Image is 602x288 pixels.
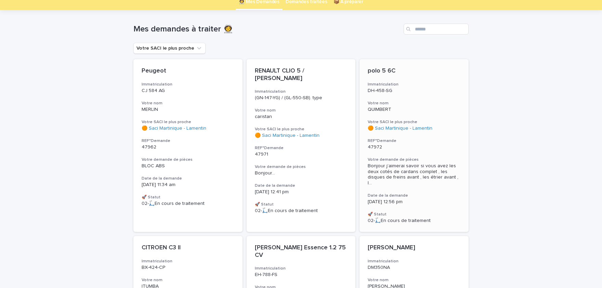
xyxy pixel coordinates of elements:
[359,59,469,232] a: polo 5 6CImmatriculationDH-458-SGVotre nomQUIMBERTVotre SACI le plus proche🟠 Saci Martinique - La...
[368,82,460,87] h3: Immatriculation
[142,119,234,125] h3: Votre SACI le plus proche
[255,244,348,259] p: [PERSON_NAME] Essence 1.2 75 CV
[368,193,460,198] h3: Date de la demande
[368,138,460,144] h3: REF°Demande
[255,89,348,94] h3: Immatriculation
[142,195,234,200] h3: 🚀 Statut
[142,144,234,150] p: 47962
[255,170,348,176] div: Bonjour Pouvez-vous nous nous faire parvenir une proposition tarifaire pour : 30 jeux de balais d...
[368,101,460,106] h3: Votre nom
[142,265,234,271] p: BX-424-CP
[142,157,234,162] h3: Votre demande de pièces
[255,95,348,101] p: (GN-147-YG) / (GL-550-SB). type
[368,244,460,252] p: [PERSON_NAME]
[368,218,460,224] p: 02-🛴En cours de traitement
[142,67,234,75] p: Peugeot
[142,88,234,94] p: CJ 584 AG
[368,144,460,150] p: 47972
[142,244,234,252] p: CITROEN C3 II
[255,67,348,82] p: RENAULT CLIO 5 / [PERSON_NAME]
[368,199,460,205] p: [DATE] 12:56 pm
[368,212,460,217] h3: 🚀 Statut
[368,107,460,113] p: QUIMBERT
[368,259,460,264] h3: Immatriculation
[368,163,460,186] span: Bonjour j’aimerai savoir si vous avez les deux cotés de cardans complet , les disques de freins a...
[368,119,460,125] h3: Votre SACI le plus proche
[255,189,348,195] p: [DATE] 12:41 pm
[368,277,460,283] h3: Votre nom
[368,126,432,131] a: 🟠 Saci Martinique - Lamentin
[404,24,469,35] input: Search
[133,59,243,232] a: PeugeotImmatriculationCJ 584 AGVotre nomMERLINVotre SACI le plus proche🟠 Saci Martinique - Lament...
[142,277,234,283] h3: Votre nom
[255,208,348,214] p: 02-🛴En cours de traitement
[142,182,234,188] p: [DATE] 11:34 am
[368,265,460,271] p: DM350NA
[255,170,348,176] span: Bonjour ...
[255,145,348,151] h3: REF°Demande
[255,127,348,132] h3: Votre SACI le plus proche
[133,24,401,34] h1: Mes demandes à traiter 👩‍🚀
[255,202,348,207] h3: 🚀 Statut
[255,108,348,113] h3: Votre nom
[142,259,234,264] h3: Immatriculation
[255,133,319,139] a: 🟠 Saci Martinique - Lamentin
[255,266,348,271] h3: Immatriculation
[368,67,460,75] p: polo 5 6C
[255,114,348,120] p: caristan
[368,157,460,162] h3: Votre demande de pièces
[142,138,234,144] h3: REF°Demande
[133,43,206,54] button: Votre SACI le plus proche
[142,176,234,181] h3: Date de la demande
[142,201,234,207] p: 02-🛴En cours de traitement
[142,82,234,87] h3: Immatriculation
[255,272,348,278] p: EH-788-FS
[142,126,206,131] a: 🟠 Saci Martinique - Lamentin
[255,183,348,188] h3: Date de la demande
[142,107,234,113] p: MERLIN
[247,59,356,232] a: RENAULT CLIO 5 / [PERSON_NAME]Immatriculation(GN-147-YG) / (GL-550-SB). typeVotre nomcaristanVotr...
[255,164,348,170] h3: Votre demande de pièces
[142,101,234,106] h3: Votre nom
[142,163,165,168] span: BLOC ABS
[255,152,348,157] p: 47971
[368,88,460,94] p: DH-458-SG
